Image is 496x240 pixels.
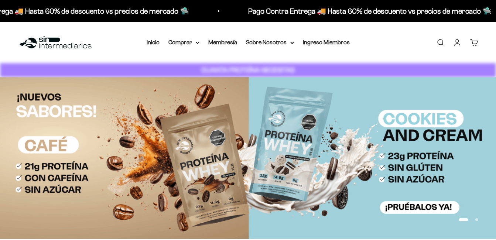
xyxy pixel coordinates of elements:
[147,39,160,45] a: Inicio
[246,38,294,47] summary: Sobre Nosotros
[208,39,237,45] a: Membresía
[168,38,199,47] summary: Comprar
[303,39,350,45] a: Ingreso Miembros
[201,66,295,74] strong: CUANTA PROTEÍNA NECESITAS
